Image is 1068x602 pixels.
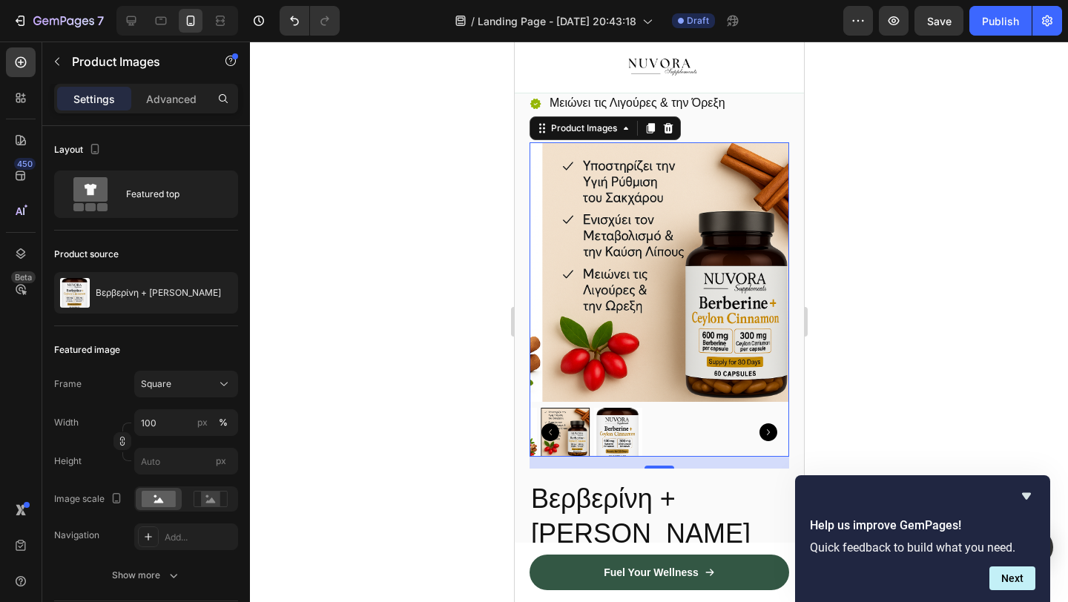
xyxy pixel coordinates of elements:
img: product feature img [60,278,90,308]
p: Quick feedback to build what you need. [810,540,1035,555]
span: / [471,13,475,29]
div: Help us improve GemPages! [810,487,1035,590]
span: Square [141,377,171,391]
label: Height [54,454,82,468]
button: px [214,414,232,431]
button: Hide survey [1018,487,1035,505]
div: Show more [112,568,181,583]
p: Advanced [146,91,197,107]
div: Featured image [54,343,120,357]
div: Publish [982,13,1019,29]
label: Frame [54,377,82,391]
h2: Help us improve GemPages! [810,517,1035,535]
span: px [216,455,226,466]
div: Undo/Redo [280,6,340,36]
button: Publish [969,6,1032,36]
p: 7 [97,12,104,30]
p: Settings [73,91,115,107]
div: Add... [165,531,234,544]
div: Featured top [126,177,217,211]
div: % [219,416,228,429]
div: Beta [11,271,36,283]
label: Width [54,416,79,429]
p: Βερβερίνη + [PERSON_NAME] [96,288,221,298]
iframe: Design area [515,42,804,602]
button: Show more [54,562,238,589]
input: px [134,448,238,474]
div: px [197,416,208,429]
button: Square [134,371,238,397]
div: Navigation [54,529,99,542]
span: Landing Page - [DATE] 20:43:18 [478,13,636,29]
div: 450 [14,158,36,170]
div: Product source [54,248,119,261]
button: Save [914,6,963,36]
span: Draft [687,14,709,27]
span: Save [927,15,952,27]
button: Next question [989,566,1035,590]
button: 7 [6,6,111,36]
div: Layout [54,140,104,160]
p: Product Images [72,53,198,70]
input: px% [134,409,238,436]
div: Image scale [54,489,125,509]
button: % [194,414,211,431]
